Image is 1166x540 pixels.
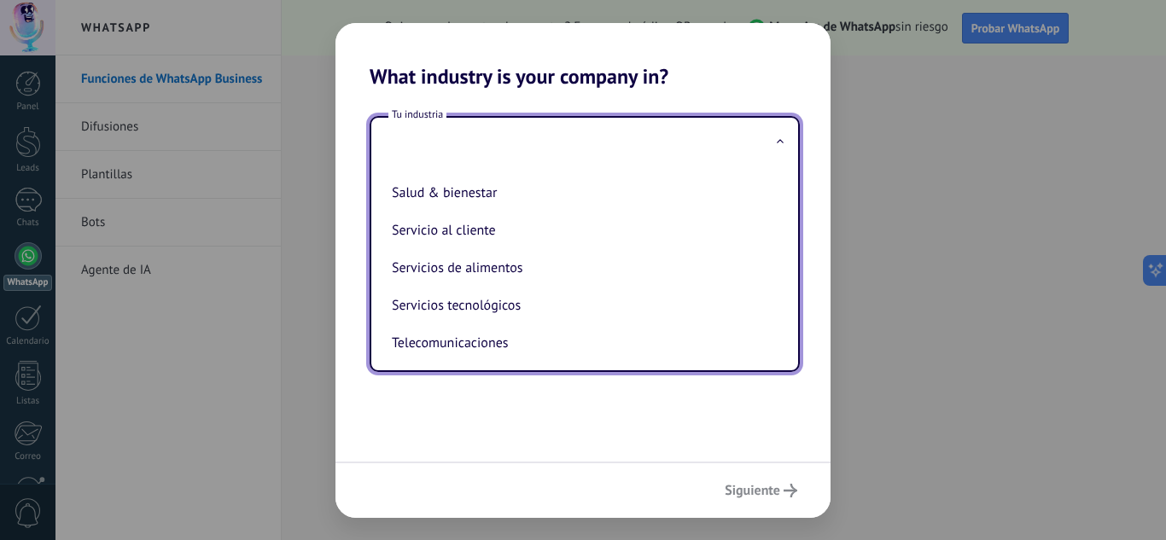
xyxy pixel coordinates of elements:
h2: What industry is your company in? [335,23,831,89]
span: Tu industria [388,107,446,122]
li: Servicios de alimentos [385,249,778,287]
li: Servicios tecnológicos [385,287,778,324]
li: Salud & bienestar [385,174,778,212]
li: Transporte [385,362,778,399]
li: Servicio al cliente [385,212,778,249]
li: Telecomunicaciones [385,324,778,362]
